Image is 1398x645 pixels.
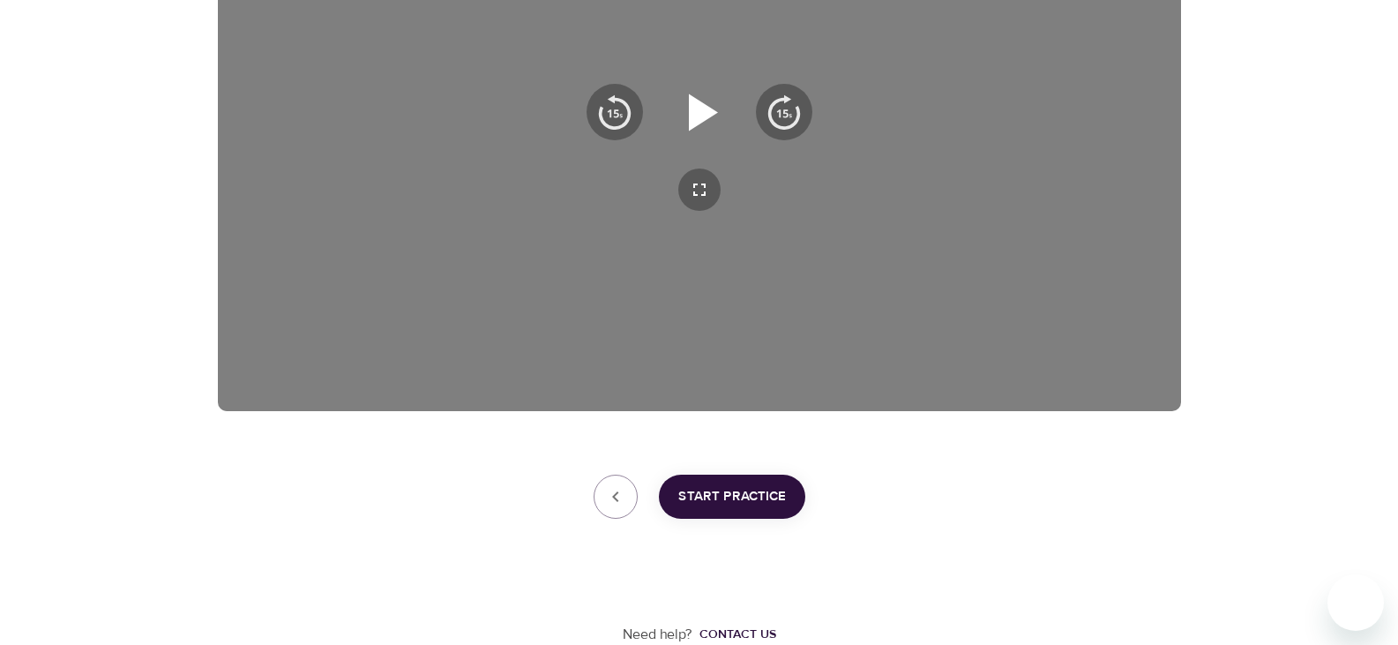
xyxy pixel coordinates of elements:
div: Contact us [699,626,776,643]
span: Start Practice [678,485,786,508]
img: 15s_prev.svg [597,94,632,130]
p: Need help? [623,625,692,645]
button: Start Practice [659,475,805,519]
a: Contact us [692,626,776,643]
img: 15s_next.svg [766,94,802,130]
iframe: Button to launch messaging window [1327,574,1384,631]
